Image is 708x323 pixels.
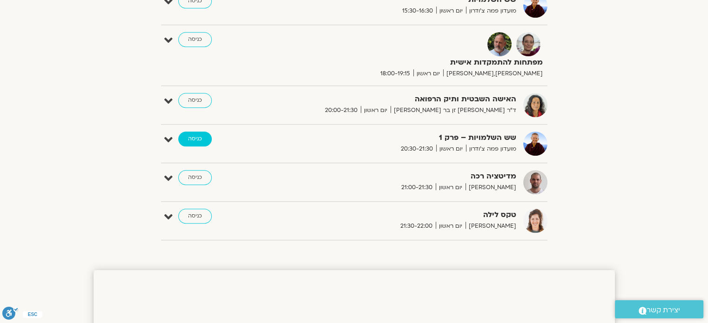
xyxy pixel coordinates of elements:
span: 18:00-19:15 [377,69,413,79]
span: יצירת קשר [647,304,680,316]
span: יום ראשון [361,105,391,115]
a: יצירת קשר [615,300,703,318]
span: [PERSON_NAME] [465,183,516,192]
span: יום ראשון [413,69,443,79]
a: כניסה [178,132,212,146]
strong: טקס לילה [288,209,516,221]
a: כניסה [178,209,212,224]
span: 20:30-21:30 [398,144,436,154]
a: כניסה [178,93,212,108]
span: [PERSON_NAME] [465,221,516,231]
span: 15:30-16:30 [399,6,436,16]
span: ד״ר [PERSON_NAME] זן בר [PERSON_NAME] [391,105,516,115]
strong: מדיטציה רכה [288,170,516,183]
span: יום ראשון [436,6,466,16]
strong: שש השלמויות – פרק 1 [288,132,516,144]
span: 21:30-22:00 [397,221,436,231]
strong: האישה השבטית ותיק הרפואה [288,93,516,105]
span: 21:00-21:30 [398,183,436,192]
span: [PERSON_NAME],[PERSON_NAME] [443,69,543,79]
span: יום ראשון [436,144,466,154]
span: יום ראשון [436,221,465,231]
a: כניסה [178,170,212,185]
a: כניסה [178,32,212,47]
span: יום ראשון [436,183,465,192]
span: מועדון פמה צ'ודרון [466,144,516,154]
strong: מפתחות להתמקדות אישית [315,56,543,69]
span: 20:00-21:30 [322,105,361,115]
span: מועדון פמה צ'ודרון [466,6,516,16]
